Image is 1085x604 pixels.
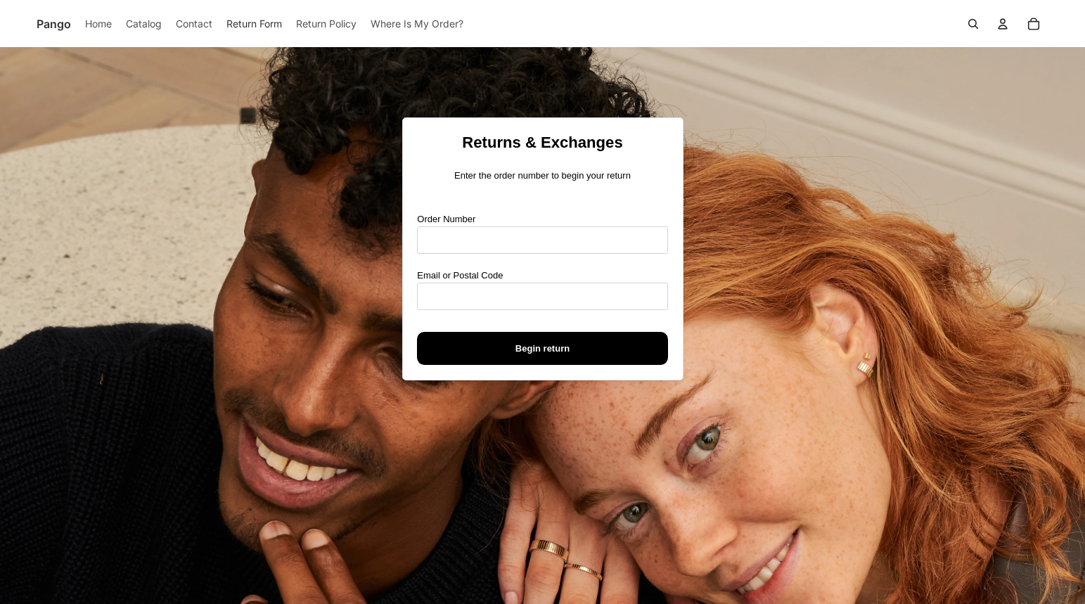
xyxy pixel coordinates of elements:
[85,8,112,39] a: Home
[417,212,475,226] label: Order Number
[958,8,989,39] button: Open search
[37,8,71,39] a: Pango
[126,15,162,32] span: Catalog
[85,15,112,32] span: Home
[226,15,282,32] span: Return Form
[296,15,357,32] span: Return Policy
[1018,8,1049,39] button: Open cart Total items in cart: 0
[515,333,570,364] span: Begin return
[417,168,667,183] p: Enter the order number to begin your return
[37,15,71,33] span: Pango
[417,269,503,283] label: Email or Postal Code
[126,8,162,39] a: Catalog
[176,15,212,32] span: Contact
[371,8,463,39] a: Where Is My Order?
[176,8,212,39] a: Contact
[417,133,667,153] h1: Returns & Exchanges
[296,8,357,39] a: Return Policy
[987,8,1018,39] summary: Open account menu
[371,15,463,32] span: Where Is My Order?
[417,332,667,365] button: Begin return
[226,8,282,39] a: Return Form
